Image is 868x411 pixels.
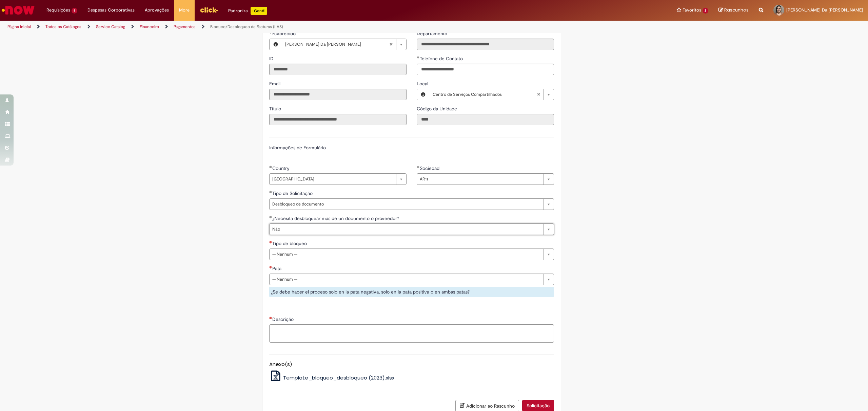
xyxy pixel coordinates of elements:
[7,24,31,29] a: Página inicial
[420,165,441,171] span: Sociedad
[433,89,537,100] span: Centro de Serviços Compartilhados
[272,30,297,37] span: Necessários - Favorecido
[285,39,389,50] span: [PERSON_NAME] Da [PERSON_NAME]
[269,89,407,100] input: Email
[269,287,554,297] div: ¿Se debe hacer el proceso solo en la pata negativa, solo en la pata positiva o en ambas patas?
[269,317,272,319] span: Necessários
[45,24,81,29] a: Todos os Catálogos
[272,165,291,171] span: Country
[269,80,282,87] label: Somente leitura - Email
[269,241,272,243] span: Necessários
[282,39,406,50] a: [PERSON_NAME] Da [PERSON_NAME]Limpar campo Favorecido
[724,7,749,13] span: Rascunhos
[417,105,458,112] label: Somente leitura - Código da Unidade
[386,39,396,50] abbr: Limpar campo Favorecido
[46,7,70,14] span: Requisições
[140,24,159,29] a: Financeiro
[145,7,169,14] span: Aprovações
[429,89,554,100] a: Centro de Serviços CompartilhadosLimpar campo Local
[417,56,420,59] span: Obrigatório Preenchido
[786,7,863,13] span: [PERSON_NAME] Da [PERSON_NAME]
[87,7,135,14] span: Despesas Corporativas
[718,7,749,14] a: Rascunhos
[272,249,540,260] span: -- Nenhum --
[417,166,420,168] span: Obrigatório Preenchido
[210,24,283,29] a: Bloqueo/Desbloqueo de Facturas (LAS)
[269,31,272,34] span: Obrigatório Preenchido
[283,374,394,381] span: Template_bloqueo_desbloqueo (2023).xlsx
[269,266,272,268] span: Necessários
[269,191,272,193] span: Obrigatório Preenchido
[272,265,283,272] span: Pata
[174,24,196,29] a: Pagamentos
[272,190,314,196] span: Tipo de Solicitação
[417,89,429,100] button: Local, Visualizar este registro Centro de Serviços Compartilhados
[417,64,554,75] input: Telefone de Contato
[417,39,554,50] input: Departamento
[269,362,554,367] h5: Anexo(s)
[703,8,708,14] span: 2
[272,316,295,322] span: Descrição
[269,81,282,87] span: Somente leitura - Email
[417,114,554,125] input: Código da Unidade
[417,106,458,112] span: Somente leitura - Código da Unidade
[420,56,464,62] span: Telefone de Contato
[269,216,272,218] span: Obrigatório Preenchido
[96,24,125,29] a: Service Catalog
[269,64,407,75] input: ID
[72,8,77,14] span: 8
[272,174,393,185] span: [GEOGRAPHIC_DATA]
[269,145,326,151] label: Informações de Formulário
[269,106,282,112] span: Somente leitura - Título
[683,7,701,14] span: Favoritos
[272,240,308,246] span: Tipo de bloqueo
[269,55,275,62] label: Somente leitura - ID
[269,114,407,125] input: Título
[269,324,554,343] textarea: Descrição
[272,274,540,285] span: -- Nenhum --
[1,3,36,17] img: ServiceNow
[251,7,267,15] p: +GenAi
[5,21,574,33] ul: Trilhas de página
[272,215,400,221] span: ¿Necesita desbloquear más de un documento o proveedor?
[270,39,282,50] button: Favorecido, Visualizar este registro Lorena Rouxinol Da Cunha
[417,30,449,37] span: Somente leitura - Departamento
[269,105,282,112] label: Somente leitura - Título
[269,166,272,168] span: Obrigatório Preenchido
[272,199,540,210] span: Desbloqueo de documento
[200,5,218,15] img: click_logo_yellow_360x200.png
[179,7,190,14] span: More
[533,89,544,100] abbr: Limpar campo Local
[269,374,395,381] a: Template_bloqueo_desbloqueo (2023).xlsx
[272,224,540,235] span: Não
[420,174,540,185] span: AR11
[417,81,430,87] span: Local
[228,7,267,15] div: Padroniza
[417,30,449,37] label: Somente leitura - Departamento
[269,56,275,62] span: Somente leitura - ID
